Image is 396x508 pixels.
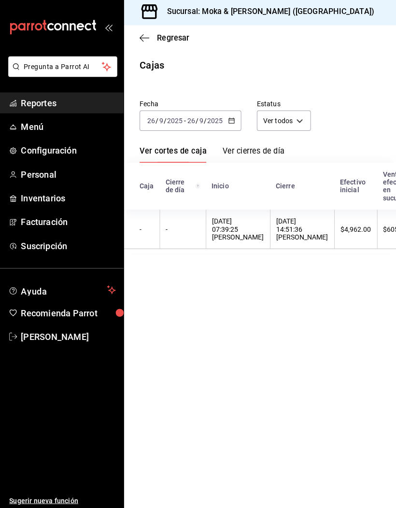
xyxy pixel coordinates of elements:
[223,147,285,164] a: Ver cierres de día
[197,183,201,191] svg: El número de cierre de día es consecutivo y consolida todos los cortes de caja previos en un únic...
[26,63,104,73] span: Pregunta a Parrot AI
[23,121,117,134] span: Menú
[141,35,190,44] button: Regresar
[200,118,205,126] input: --
[340,179,371,195] div: Efectivo inicial
[185,118,187,126] span: -
[165,118,168,126] span: /
[141,102,242,109] label: Fecha
[141,147,285,164] div: navigation tabs
[11,58,119,78] button: Pregunta a Parrot AI
[188,118,197,126] input: --
[208,118,224,126] input: ----
[23,169,117,182] span: Personal
[157,118,160,126] span: /
[277,218,328,241] div: [DATE] 14:51:36 [PERSON_NAME]
[212,183,265,191] div: Inicio
[160,118,165,126] input: --
[167,179,201,195] div: Cierre de día
[23,330,117,343] span: [PERSON_NAME]
[23,216,117,229] span: Facturación
[158,35,190,44] span: Regresar
[205,118,208,126] span: /
[12,494,117,504] span: Sugerir nueva función
[23,306,117,319] span: Recomienda Parrot
[23,192,117,205] span: Inventarios
[160,8,374,19] h3: Sucursal: Moka & [PERSON_NAME] ([GEOGRAPHIC_DATA])
[106,25,114,33] button: open_drawer_menu
[340,226,371,233] div: $4,962.00
[213,218,265,241] div: [DATE] 07:39:25 [PERSON_NAME]
[257,112,311,132] div: Ver todos
[141,147,208,164] a: Ver cortes de caja
[257,102,311,109] label: Estatus
[168,118,184,126] input: ----
[23,284,105,296] span: Ayuda
[23,240,117,253] span: Suscripción
[7,70,119,80] a: Pregunta a Parrot AI
[276,183,328,191] div: Cierre
[141,59,166,74] div: Cajas
[141,226,155,233] div: -
[148,118,157,126] input: --
[167,226,201,233] div: -
[141,183,155,191] div: Caja
[23,145,117,158] span: Configuración
[197,118,199,126] span: /
[23,98,117,111] span: Reportes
